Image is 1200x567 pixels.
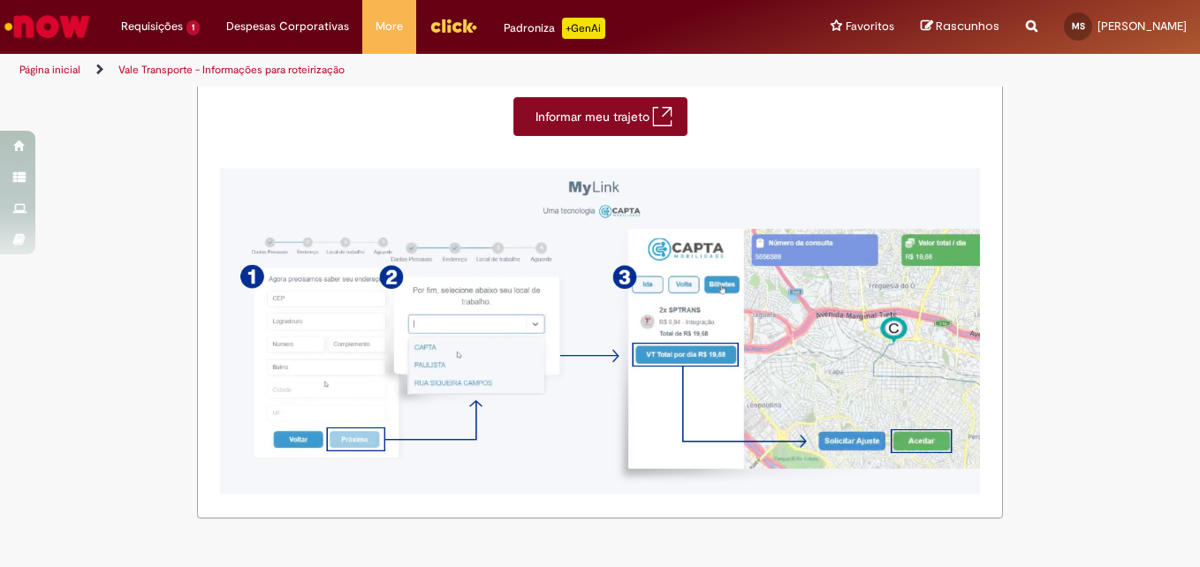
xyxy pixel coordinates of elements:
p: +GenAi [562,18,605,39]
span: MS [1072,20,1085,32]
span: Rascunhos [936,18,999,34]
span: Despesas Corporativas [226,18,349,35]
img: ServiceNow [2,9,93,44]
span: Favoritos [846,18,894,35]
a: Rascunhos [921,19,999,35]
span: 1 [186,20,200,35]
div: Padroniza [504,18,605,39]
a: Informar meu trajeto [513,97,687,136]
span: [PERSON_NAME] [1097,19,1187,34]
img: Imagem demonstrando o fluxo a ser feito [220,163,980,501]
span: Informar meu trajeto [535,108,652,125]
span: More [376,18,403,35]
a: Página inicial [19,63,80,77]
span: Requisições [121,18,183,35]
img: click_logo_yellow_360x200.png [429,12,477,39]
ul: Trilhas de página [13,54,786,87]
a: Vale Transporte - Informações para roteirização [118,63,345,77]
